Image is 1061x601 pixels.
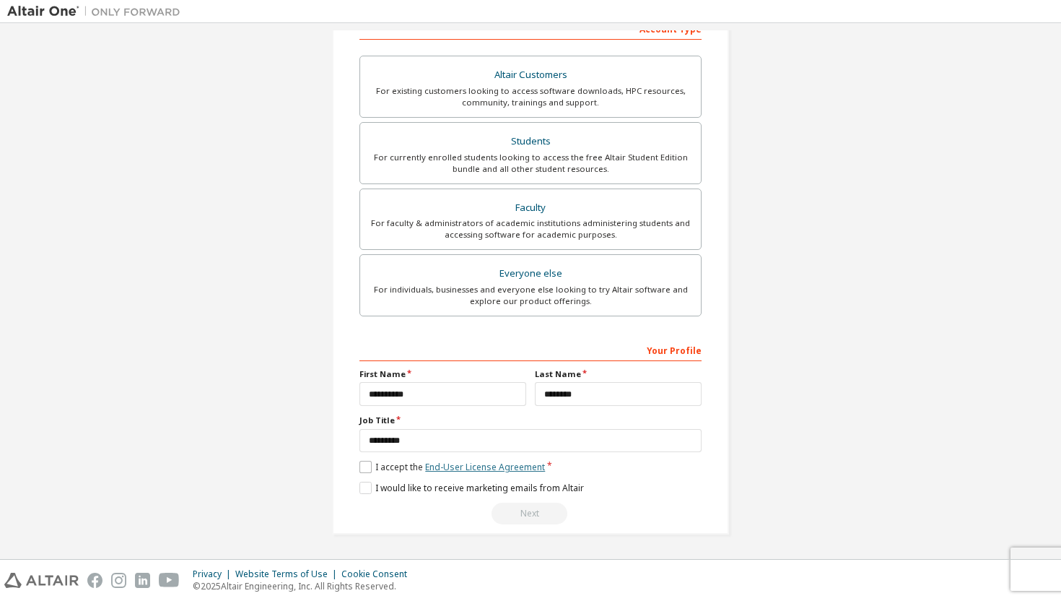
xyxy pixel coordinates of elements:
a: End-User License Agreement [425,461,545,473]
div: For individuals, businesses and everyone else looking to try Altair software and explore our prod... [369,284,692,307]
label: Job Title [359,415,702,426]
img: instagram.svg [111,573,126,588]
div: For existing customers looking to access software downloads, HPC resources, community, trainings ... [369,85,692,108]
div: For faculty & administrators of academic institutions administering students and accessing softwa... [369,217,692,241]
label: I accept the [359,461,545,473]
div: Altair Customers [369,65,692,85]
img: youtube.svg [159,573,180,588]
div: Your Profile [359,338,702,361]
div: Read and acccept EULA to continue [359,503,702,524]
div: Website Terms of Use [235,568,341,580]
div: Students [369,131,692,152]
div: Cookie Consent [341,568,416,580]
img: altair_logo.svg [4,573,79,588]
div: Privacy [193,568,235,580]
label: Last Name [535,368,702,380]
label: First Name [359,368,526,380]
div: For currently enrolled students looking to access the free Altair Student Edition bundle and all ... [369,152,692,175]
div: Faculty [369,198,692,218]
label: I would like to receive marketing emails from Altair [359,482,584,494]
img: facebook.svg [87,573,102,588]
p: © 2025 Altair Engineering, Inc. All Rights Reserved. [193,580,416,592]
div: Everyone else [369,264,692,284]
img: linkedin.svg [135,573,150,588]
img: Altair One [7,4,188,19]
